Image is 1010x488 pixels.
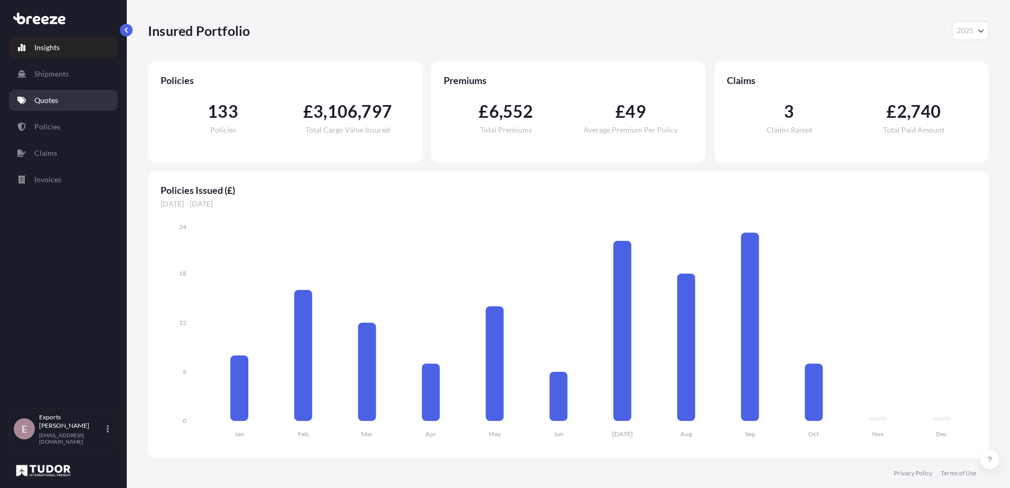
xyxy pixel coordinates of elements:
span: 552 [503,103,534,120]
p: [EMAIL_ADDRESS][DOMAIN_NAME] [39,432,105,445]
span: , [358,103,361,120]
span: £ [303,103,313,120]
span: , [499,103,503,120]
span: Policies Issued (£) [161,184,976,196]
span: 740 [911,103,941,120]
span: Total Paid Amount [883,126,944,134]
tspan: May [489,430,501,438]
tspan: 12 [179,318,186,326]
span: 133 [208,103,238,120]
span: 49 [625,103,646,120]
p: Policies [34,121,60,132]
p: Invoices [34,174,61,185]
tspan: [DATE] [612,430,633,438]
span: Average Premium Per Policy [584,126,678,134]
tspan: 24 [179,223,186,231]
p: Exports [PERSON_NAME] [39,413,105,430]
tspan: Aug [680,430,693,438]
button: Year Selector [952,21,989,40]
span: 2025 [957,25,974,36]
a: Quotes [9,90,118,111]
span: Policies [161,74,410,87]
p: Shipments [34,69,69,79]
span: 106 [328,103,358,120]
span: Total Premiums [480,126,532,134]
a: Invoices [9,169,118,190]
span: [DATE] - [DATE] [161,199,976,209]
a: Policies [9,116,118,137]
p: Insured Portfolio [148,22,250,39]
tspan: Mar [361,430,373,438]
p: Quotes [34,95,58,106]
span: 6 [489,103,499,120]
p: Insights [34,42,60,53]
tspan: 0 [183,417,186,425]
p: Claims [34,148,57,158]
img: organization-logo [13,462,73,479]
span: 3 [784,103,794,120]
tspan: Feb [298,430,308,438]
a: Privacy Policy [894,469,932,477]
span: 797 [361,103,392,120]
span: Claims Raised [766,126,812,134]
span: Claims [727,74,976,87]
a: Terms of Use [941,469,976,477]
span: 3 [313,103,323,120]
a: Claims [9,143,118,164]
tspan: Oct [808,430,819,438]
span: , [323,103,327,120]
span: £ [615,103,625,120]
span: £ [886,103,896,120]
span: £ [479,103,489,120]
span: E [22,424,27,434]
tspan: Apr [425,430,436,438]
tspan: Jan [235,430,244,438]
tspan: 18 [179,269,186,277]
tspan: 6 [183,368,186,376]
tspan: Sep [745,430,755,438]
span: 2 [897,103,907,120]
a: Shipments [9,63,118,85]
span: , [907,103,911,120]
a: Insights [9,37,118,58]
tspan: Nov [872,430,884,438]
span: Policies [210,126,236,134]
span: Premiums [444,74,693,87]
tspan: Dec [936,430,947,438]
span: Total Cargo Value Insured [305,126,390,134]
tspan: Jun [554,430,564,438]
